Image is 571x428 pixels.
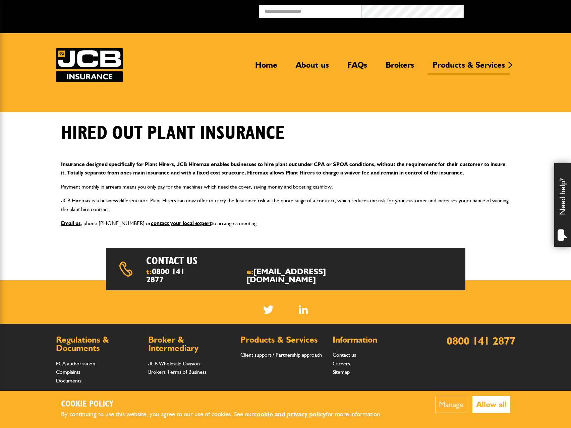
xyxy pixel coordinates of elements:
[146,268,190,284] span: t:
[250,60,282,75] a: Home
[263,305,274,314] img: Twitter
[435,396,467,413] button: Manage
[56,360,95,367] a: FCA authorisation
[56,369,80,375] a: Complaints
[254,410,326,418] a: cookie and privacy policy
[56,377,81,384] a: Documents
[61,399,393,410] h2: Cookie Policy
[464,5,566,15] button: Broker Login
[61,219,510,228] p: , phone [PHONE_NUMBER] or to arrange a meeting.
[447,334,515,347] a: 0800 141 2877
[299,305,308,314] a: LinkedIn
[61,220,81,226] a: Email us
[472,396,510,413] button: Allow all
[299,305,308,314] img: Linked In
[381,60,419,75] a: Brokers
[61,409,393,420] p: By continuing to use this website, you agree to our use of cookies. See our for more information.
[247,267,326,284] a: [EMAIL_ADDRESS][DOMAIN_NAME]
[61,183,510,191] p: Payment monthly in arrears means you only pay for the machines which need the cover, saving money...
[56,336,141,353] h2: Regulations & Documents
[240,352,322,358] a: Client support / Partnership approach
[554,163,571,247] div: Need help?
[61,196,510,213] p: JCB Hiremax is a business differentiator. Plant Hirers can now offer to carry the Insurance risk ...
[148,336,234,353] h2: Broker & Intermediary
[61,160,510,177] p: Insurance designed specifically for Plant Hirers, JCB Hiremax enables businesses to hire plant ou...
[148,369,207,375] a: Brokers Terms of Business
[333,336,418,344] h2: Information
[427,60,510,75] a: Products & Services
[151,220,212,226] a: contact your local expert
[56,48,123,82] img: JCB Insurance Services logo
[333,369,350,375] a: Sitemap
[146,255,303,267] h2: Contact us
[333,360,350,367] a: Careers
[240,336,326,344] h2: Products & Services
[291,60,334,75] a: About us
[146,267,185,284] a: 0800 141 2877
[56,48,123,82] a: JCB Insurance Services
[342,60,372,75] a: FAQs
[247,268,359,284] span: e:
[333,352,356,358] a: Contact us
[148,360,200,367] a: JCB Wholesale Division
[61,122,285,145] h1: Hired out plant insurance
